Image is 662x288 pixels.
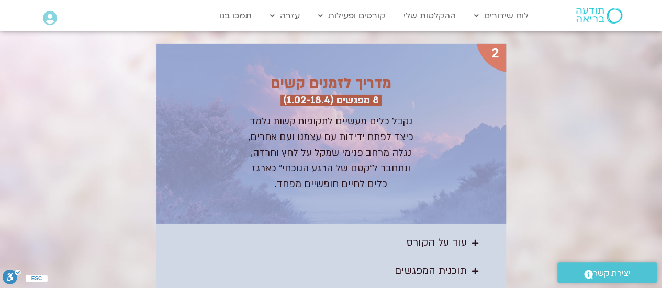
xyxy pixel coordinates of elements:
[283,95,379,106] h3: 8 מפגשים (1.02-18.4)
[398,6,461,26] a: ההקלטות שלי
[178,229,484,285] div: Accordion. Open links with Enter or Space, close with Escape, and navigate with Arrow Keys
[178,229,484,257] summary: עוד על הקורס
[206,75,457,91] h3: מדריך לזמנים קשים
[576,8,622,24] img: תודעה בריאה
[214,6,257,26] a: תמכו בנו
[395,262,467,280] div: תוכנית המפגשים
[407,234,467,251] div: עוד על הקורס
[557,262,657,283] a: יצירת קשר
[178,257,484,285] summary: תוכנית המפגשים
[265,6,305,26] a: עזרה
[313,6,390,26] a: קורסים ופעילות
[593,267,631,281] span: יצירת קשר
[249,114,414,192] p: נקבל כלים מעשיים לתקופות קשות נלמד כיצד לפתח ידידות עם עצמנו ועם אחרים, נגלה מרחב פנימי שמקל על ל...
[469,6,534,26] a: לוח שידורים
